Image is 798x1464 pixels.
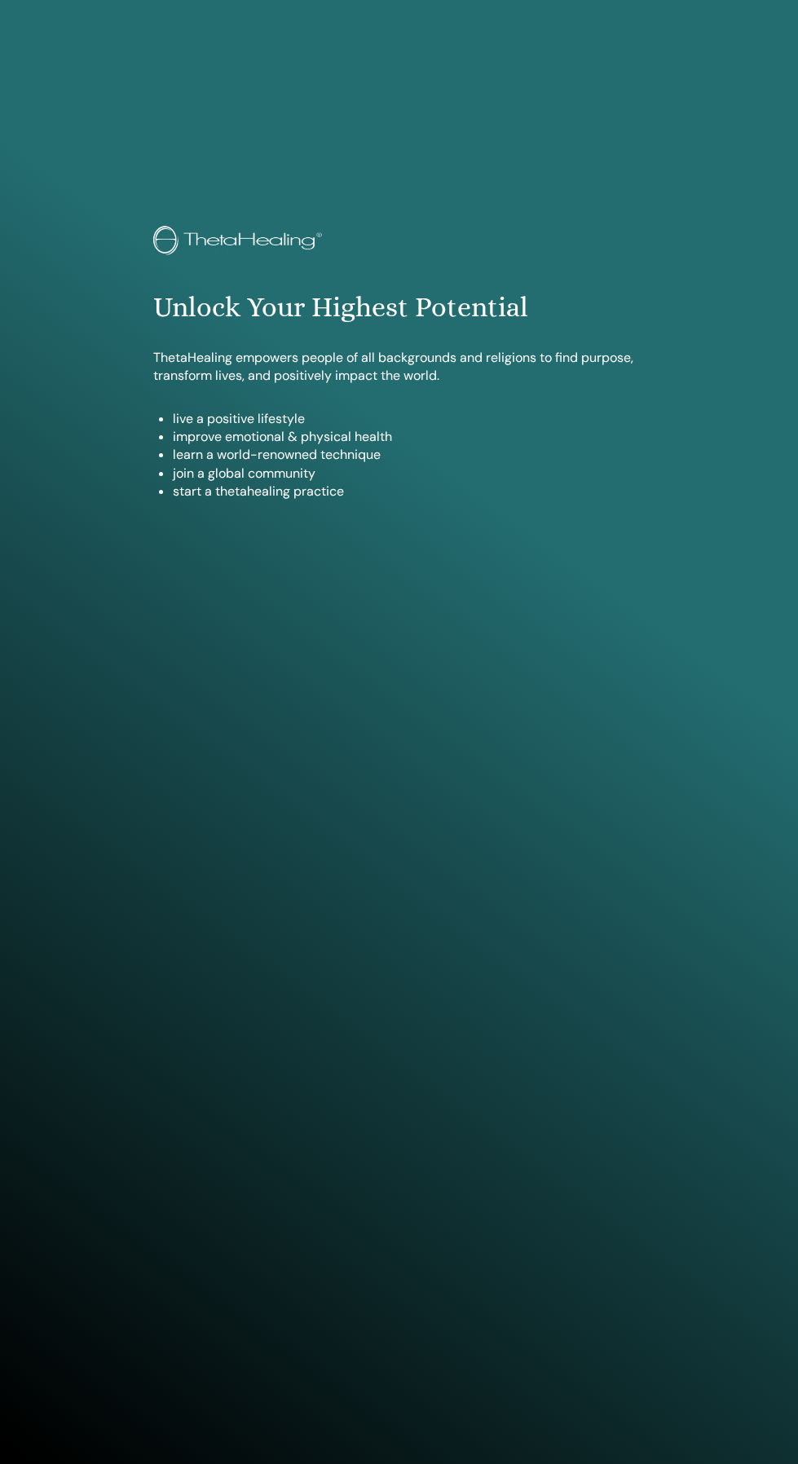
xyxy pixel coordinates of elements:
li: learn a world-renowned technique [173,446,645,464]
li: improve emotional & physical health [173,428,645,446]
h1: Unlock Your Highest Potential [153,291,645,324]
li: join a global community [173,465,645,483]
li: start a thetahealing practice [173,483,645,500]
li: live a positive lifestyle [173,410,645,428]
p: ThetaHealing empowers people of all backgrounds and religions to find purpose, transform lives, a... [153,349,645,386]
